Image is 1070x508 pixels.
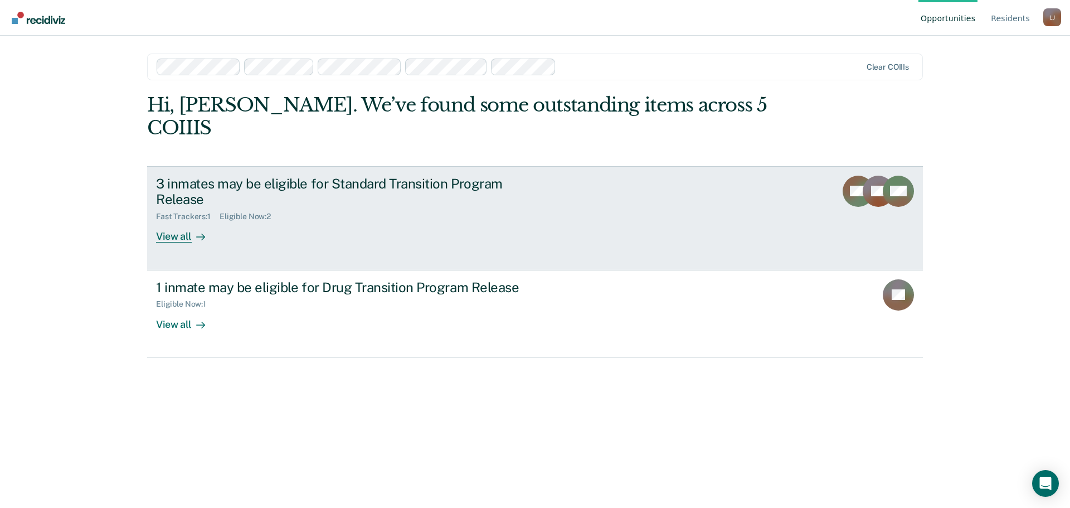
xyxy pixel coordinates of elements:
[1043,8,1061,26] div: L J
[147,166,923,270] a: 3 inmates may be eligible for Standard Transition Program ReleaseFast Trackers:1Eligible Now:2Vie...
[156,309,218,331] div: View all
[156,212,220,221] div: Fast Trackers : 1
[220,212,280,221] div: Eligible Now : 2
[156,176,547,208] div: 3 inmates may be eligible for Standard Transition Program Release
[156,299,215,309] div: Eligible Now : 1
[147,94,768,139] div: Hi, [PERSON_NAME]. We’ve found some outstanding items across 5 COIIIS
[156,279,547,296] div: 1 inmate may be eligible for Drug Transition Program Release
[1032,470,1059,497] div: Open Intercom Messenger
[12,12,65,24] img: Recidiviz
[867,62,909,72] div: Clear COIIIs
[147,270,923,358] a: 1 inmate may be eligible for Drug Transition Program ReleaseEligible Now:1View all
[156,221,218,243] div: View all
[1043,8,1061,26] button: Profile dropdown button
